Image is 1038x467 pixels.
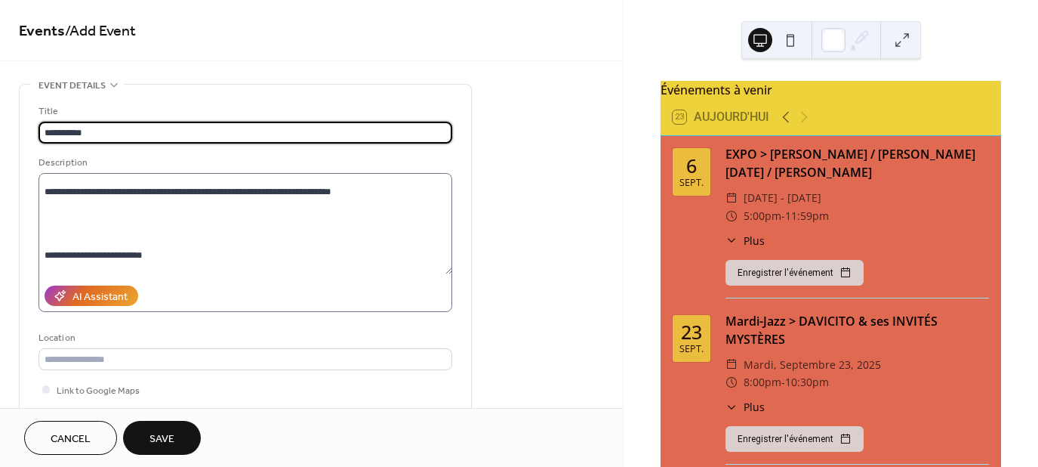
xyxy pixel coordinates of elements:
div: ​ [725,189,738,207]
button: Enregistrer l'événement [725,260,864,286]
span: 10:30pm [785,373,829,391]
div: ​ [725,373,738,391]
div: Événements à venir [661,81,1001,99]
div: AI Assistant [72,289,128,305]
span: 11:59pm [785,207,829,225]
div: sept. [679,345,704,354]
span: [DATE] - [DATE] [744,189,821,207]
button: AI Assistant [45,286,138,306]
div: ​ [725,233,738,249]
span: mardi, septembre 23, 2025 [744,356,881,374]
span: Plus [744,399,765,415]
div: 6 [686,156,697,175]
div: Description [39,155,449,171]
div: EXPO > [PERSON_NAME] / [PERSON_NAME][DATE] / [PERSON_NAME] [725,145,989,181]
span: Cancel [51,431,91,447]
span: Save [149,431,174,447]
div: Title [39,104,449,119]
div: ​ [725,207,738,225]
div: ​ [725,356,738,374]
span: Event details [39,78,106,94]
button: Cancel [24,421,117,455]
span: Plus [744,233,765,249]
button: ​Plus [725,233,765,249]
span: 8:00pm [744,373,781,391]
div: sept. [679,178,704,188]
button: Enregistrer l'événement [725,426,864,452]
div: 23 [681,323,702,342]
div: Mardi-Jazz > DAVICITO & ses INVITÉS MYSTÈRES [725,312,989,348]
span: 5:00pm [744,207,781,225]
span: - [781,373,785,391]
a: Events [19,17,65,46]
button: ​Plus [725,399,765,415]
span: - [781,207,785,225]
span: / Add Event [65,17,136,46]
div: Location [39,330,449,346]
span: Link to Google Maps [57,383,140,399]
button: Save [123,421,201,455]
div: ​ [725,399,738,415]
